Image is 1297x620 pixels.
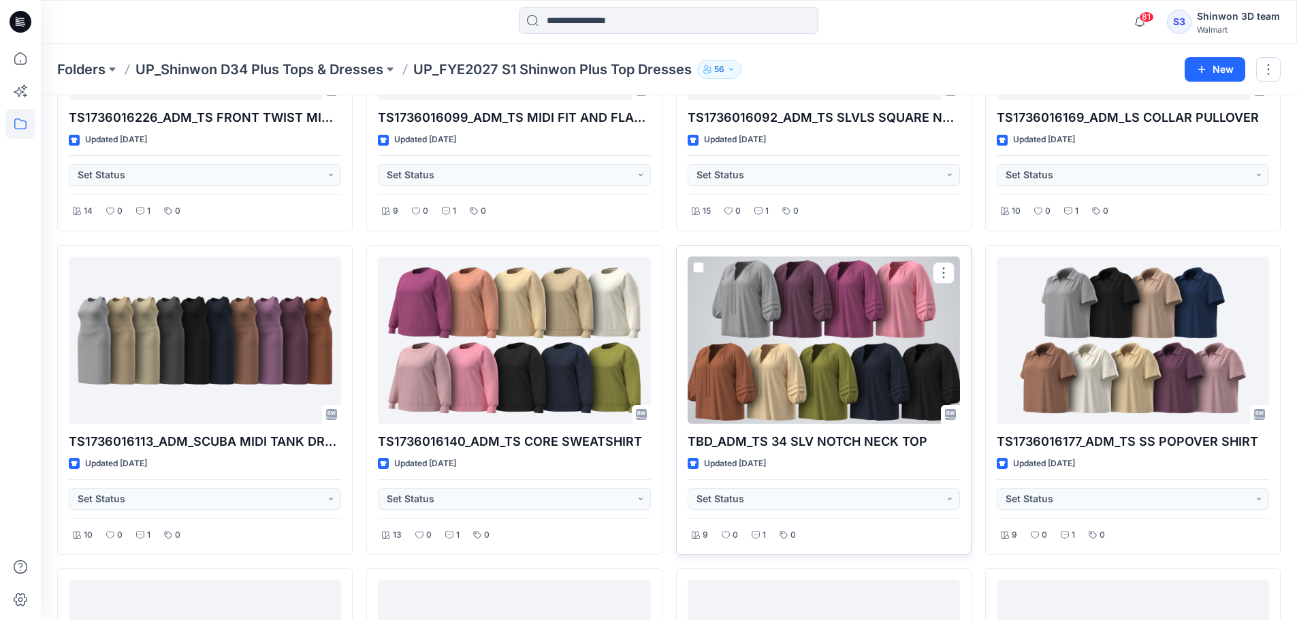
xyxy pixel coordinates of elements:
p: 1 [147,204,150,218]
p: 15 [703,204,711,218]
p: 10 [1012,204,1021,218]
p: 0 [790,528,796,542]
p: 1 [765,204,769,218]
p: 56 [714,62,724,77]
p: Updated [DATE] [85,457,147,471]
p: 0 [117,204,123,218]
a: TBD_ADM_TS 34 SLV NOTCH NECK TOP [688,257,960,425]
p: Updated [DATE] [704,457,766,471]
p: 9 [1012,528,1017,542]
a: UP_Shinwon D34 Plus Tops & Dresses [135,60,383,79]
p: TS1736016113_ADM_SCUBA MIDI TANK DRESS [69,432,341,451]
p: Updated [DATE] [1013,133,1075,147]
p: 1 [763,528,766,542]
div: Walmart [1197,25,1280,35]
p: 10 [84,528,93,542]
p: Updated [DATE] [704,133,766,147]
p: Updated [DATE] [394,133,456,147]
p: 9 [393,204,398,218]
p: TS1736016099_ADM_TS MIDI FIT AND FLARE TIE DRESS [378,108,650,127]
p: TS1736016226_ADM_TS FRONT TWIST MINI DRESS [69,108,341,127]
p: TBD_ADM_TS 34 SLV NOTCH NECK TOP [688,432,960,451]
p: 1 [453,204,456,218]
div: S3 [1167,10,1191,34]
p: TS1736016140_ADM_TS CORE SWEATSHIRT [378,432,650,451]
p: 1 [1072,528,1075,542]
p: 0 [735,204,741,218]
p: 0 [1045,204,1051,218]
p: Updated [DATE] [85,133,147,147]
a: TS1736016113_ADM_SCUBA MIDI TANK DRESS [69,257,341,425]
p: 0 [175,528,180,542]
span: 81 [1139,12,1154,22]
a: Folders [57,60,106,79]
p: 13 [393,528,402,542]
p: 0 [793,204,799,218]
p: UP_FYE2027 S1 Shinwon Plus Top Dresses [413,60,692,79]
p: 0 [1100,528,1105,542]
p: 9 [703,528,708,542]
p: TS1736016177_ADM_TS SS POPOVER SHIRT [997,432,1269,451]
p: 1 [147,528,150,542]
p: 0 [1103,204,1108,218]
p: 0 [117,528,123,542]
p: TS1736016092_ADM_TS SLVLS SQUARE NECK TANK TOP [688,108,960,127]
p: 0 [1042,528,1047,542]
button: 56 [697,60,741,79]
a: TS1736016177_ADM_TS SS POPOVER SHIRT [997,257,1269,425]
p: 0 [481,204,486,218]
p: Updated [DATE] [394,457,456,471]
button: New [1185,57,1245,82]
p: 14 [84,204,93,218]
p: Updated [DATE] [1013,457,1075,471]
p: 1 [1075,204,1078,218]
p: 0 [423,204,428,218]
p: 1 [456,528,460,542]
p: 0 [175,204,180,218]
a: TS1736016140_ADM_TS CORE SWEATSHIRT [378,257,650,425]
p: TS1736016169_ADM_LS COLLAR PULLOVER [997,108,1269,127]
p: 0 [733,528,738,542]
p: 0 [426,528,432,542]
div: Shinwon 3D team [1197,8,1280,25]
p: 0 [484,528,490,542]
